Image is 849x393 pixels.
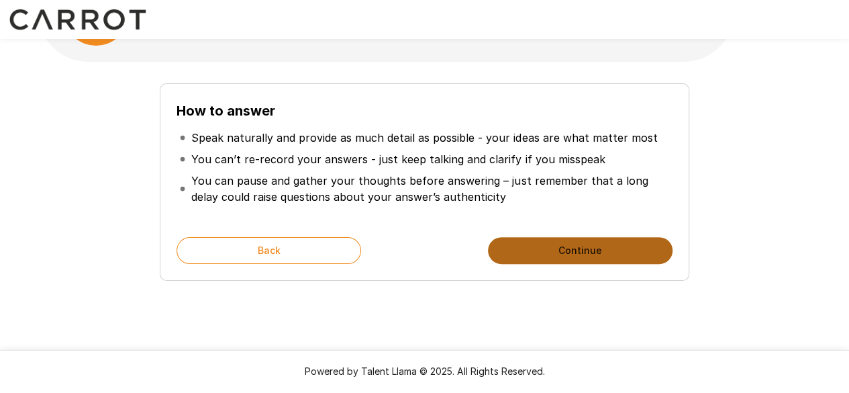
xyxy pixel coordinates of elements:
[191,173,669,205] p: You can pause and gather your thoughts before answering – just remember that a long delay could r...
[177,237,361,264] button: Back
[191,130,657,146] p: Speak naturally and provide as much detail as possible - your ideas are what matter most
[177,103,275,119] b: How to answer
[488,237,672,264] button: Continue
[191,151,605,167] p: You can’t re-record your answers - just keep talking and clarify if you misspeak
[16,365,833,378] p: Powered by Talent Llama © 2025. All Rights Reserved.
